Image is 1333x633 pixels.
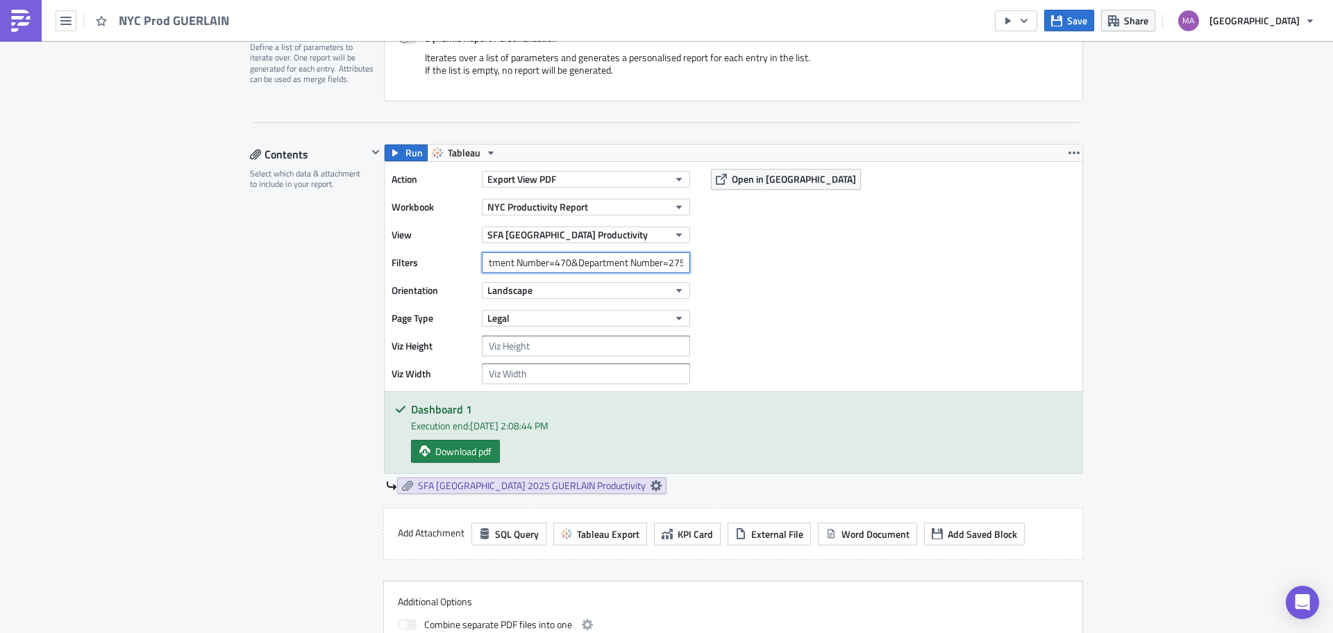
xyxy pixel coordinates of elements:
span: External File [751,527,803,541]
span: Legal [487,311,510,325]
a: SFA [GEOGRAPHIC_DATA] 2025 GUERLAIN Productivity [397,477,666,494]
button: [GEOGRAPHIC_DATA] [1170,6,1323,36]
div: Good Morning, Please see the attached NYC 2025 SFA Productivity Report. We have optimized the rep... [6,6,663,161]
label: Action [392,169,475,190]
button: KPI Card [654,523,721,545]
button: Export View PDF [482,171,690,188]
span: KPI Card [678,527,713,541]
div: Open Intercom Messenger [1286,586,1319,619]
h5: Dashboard 1 [411,404,1072,415]
img: Avatar [1177,9,1200,33]
button: Add Saved Block [924,523,1025,545]
span: [GEOGRAPHIC_DATA] [1209,13,1300,28]
span: Download pdf [435,444,492,459]
span: Tableau Export [577,527,639,541]
label: Workbook [392,197,475,217]
span: Open in [GEOGRAPHIC_DATA] [732,172,856,186]
button: Hide content [367,144,384,161]
span: Word Document [841,527,909,541]
span: NYC Prod GUERLAIN [119,13,230,28]
span: Save [1067,13,1087,28]
button: Save [1044,10,1094,31]
a: Download pdf [411,440,500,463]
button: Run [385,145,428,161]
div: Iterates over a list of parameters and generates a personalised report for each entry in the list... [399,51,1068,87]
button: NYC Productivity Report [482,199,690,215]
button: Open in [GEOGRAPHIC_DATA] [711,169,861,190]
button: SQL Query [471,523,546,545]
button: External File [728,523,811,545]
span: NYC Productivity Report [487,199,588,214]
span: Landscape [487,283,533,297]
img: PushMetrics [10,10,32,32]
span: Add Saved Block [948,527,1017,541]
span: Tableau [448,145,480,161]
button: Landscape [482,282,690,299]
label: View [392,224,475,245]
label: Viz Height [392,336,475,356]
button: Share [1101,10,1155,31]
label: Page Type [392,308,475,329]
label: Viz Width [392,363,475,384]
button: Tableau Export [553,523,647,545]
button: Word Document [818,523,917,545]
span: SFA [GEOGRAPHIC_DATA] Productivity [487,227,648,242]
input: Filter1=Value1&... [482,252,690,273]
span: Combine separate PDF files into one [424,616,572,633]
span: SFA [GEOGRAPHIC_DATA] 2025 GUERLAIN Productivity [418,479,646,492]
div: Define a list of parameters to iterate over. One report will be generated for each entry. Attribu... [250,42,375,85]
div: Execution end: [DATE] 2:08:44 PM [411,418,1072,433]
input: Viz Width [482,363,690,384]
div: Select which data & attachment to include in your report. [250,168,367,190]
body: Rich Text Area. Press ALT-0 for help. [6,6,663,161]
button: SFA [GEOGRAPHIC_DATA] Productivity [482,227,690,243]
span: Run [405,145,423,161]
button: Tableau [427,145,501,161]
label: Add Attachment [398,523,464,543]
button: Legal [482,310,690,327]
input: Viz Height [482,336,690,356]
label: Filters [392,252,475,273]
label: Additional Options [398,595,1068,608]
span: Export View PDF [487,172,556,186]
div: Contents [250,144,367,165]
span: SQL Query [495,527,539,541]
span: Share [1124,13,1148,28]
label: Orientation [392,280,475,301]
